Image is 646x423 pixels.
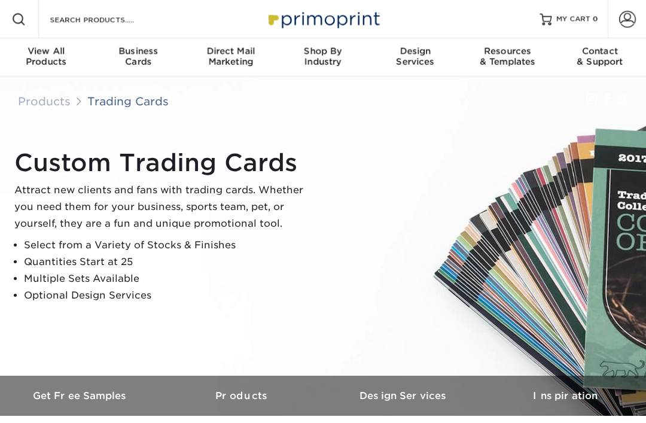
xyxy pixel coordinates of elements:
a: Products [161,376,323,416]
a: Shop ByIndustry [277,38,369,77]
div: & Templates [461,45,553,67]
a: BusinessCards [92,38,184,77]
span: Business [92,45,184,56]
span: 0 [593,15,598,23]
a: Design Services [323,376,484,416]
div: & Support [554,45,646,67]
h3: Design Services [323,390,484,401]
img: Primoprint [263,6,383,32]
span: MY CART [556,14,590,25]
h3: Inspiration [484,390,646,401]
div: Cards [92,45,184,67]
a: Inspiration [484,376,646,416]
span: Direct Mail [185,45,277,56]
span: Shop By [277,45,369,56]
a: Products [18,95,71,108]
a: Resources& Templates [461,38,553,77]
a: DesignServices [369,38,461,77]
div: Industry [277,45,369,67]
li: Multiple Sets Available [24,270,313,287]
h1: Custom Trading Cards [14,148,313,177]
span: Design [369,45,461,56]
h3: Products [161,390,323,401]
div: Marketing [185,45,277,67]
li: Quantities Start at 25 [24,254,313,270]
p: Attract new clients and fans with trading cards. Whether you need them for your business, sports ... [14,182,313,232]
div: Services [369,45,461,67]
input: SEARCH PRODUCTS..... [48,12,165,26]
a: Trading Cards [87,95,169,108]
span: Resources [461,45,553,56]
a: Contact& Support [554,38,646,77]
a: Direct MailMarketing [185,38,277,77]
li: Select from a Variety of Stocks & Finishes [24,237,313,254]
li: Optional Design Services [24,287,313,304]
span: Contact [554,45,646,56]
